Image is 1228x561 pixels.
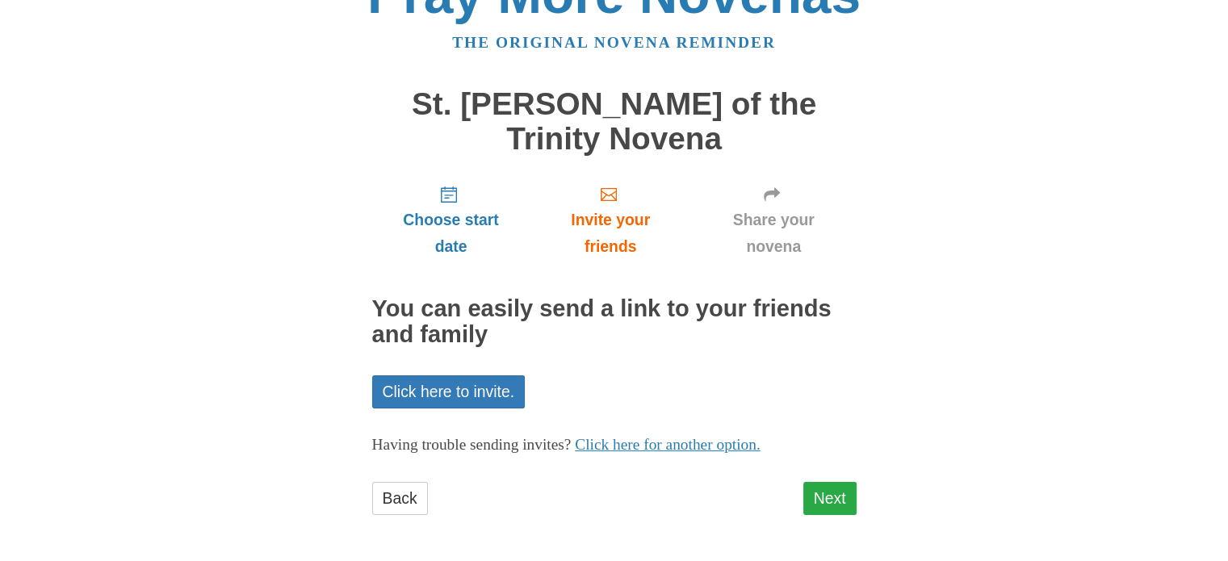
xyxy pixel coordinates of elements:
[372,482,428,515] a: Back
[372,436,572,453] span: Having trouble sending invites?
[372,87,857,156] h1: St. [PERSON_NAME] of the Trinity Novena
[372,172,530,268] a: Choose start date
[530,172,690,268] a: Invite your friends
[691,172,857,268] a: Share your novena
[707,207,840,260] span: Share your novena
[372,296,857,348] h2: You can easily send a link to your friends and family
[575,436,761,453] a: Click here for another option.
[388,207,514,260] span: Choose start date
[803,482,857,515] a: Next
[546,207,674,260] span: Invite your friends
[452,34,776,51] a: The original novena reminder
[372,375,526,408] a: Click here to invite.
